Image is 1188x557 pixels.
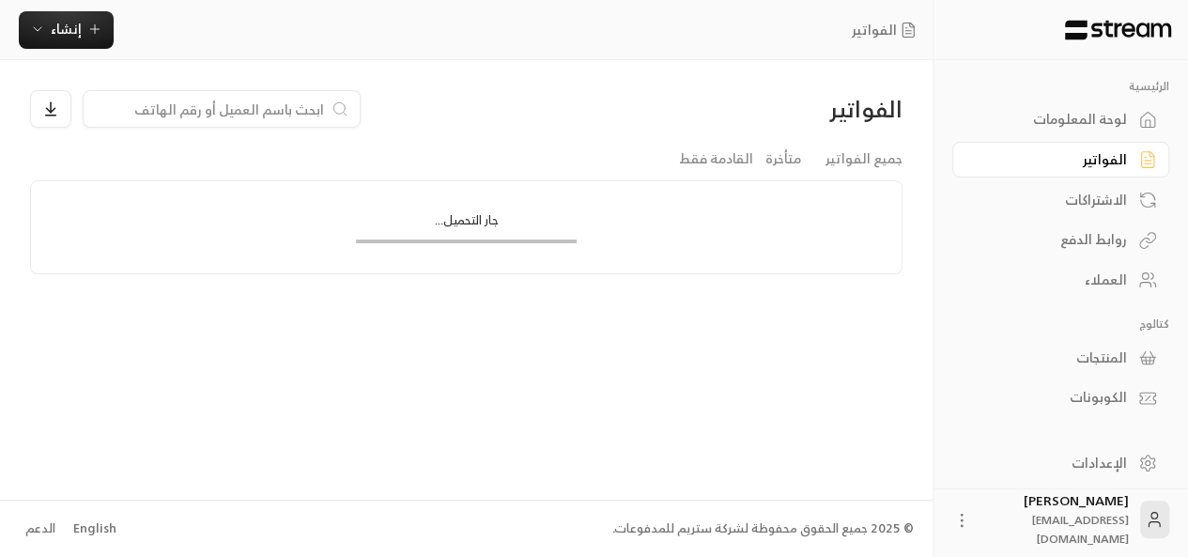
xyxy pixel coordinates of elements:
[952,444,1169,481] a: الإعدادات
[976,110,1127,129] div: لوحة المعلومات
[952,79,1169,94] p: الرئيسية
[19,11,114,49] button: إنشاء
[1032,510,1129,549] span: [EMAIL_ADDRESS][DOMAIN_NAME]
[698,94,903,124] div: الفواتير
[852,21,923,39] a: الفواتير
[976,271,1127,289] div: العملاء
[95,99,324,119] input: ابحث باسم العميل أو رقم الهاتف
[51,17,82,40] span: إنشاء
[952,379,1169,416] a: الكوبونات
[976,348,1127,367] div: المنتجات
[825,143,903,176] a: جميع الفواتير
[952,142,1169,178] a: الفواتير
[952,262,1169,299] a: العملاء
[356,211,577,239] div: جار التحميل...
[976,230,1127,249] div: روابط الدفع
[952,101,1169,138] a: لوحة المعلومات
[19,512,61,546] a: الدعم
[765,143,801,176] a: متأخرة
[952,222,1169,258] a: روابط الدفع
[952,339,1169,376] a: المنتجات
[976,454,1127,472] div: الإعدادات
[976,388,1127,407] div: الكوبونات
[982,491,1129,548] div: [PERSON_NAME]
[1063,20,1173,40] img: Logo
[612,519,914,538] div: © 2025 جميع الحقوق محفوظة لشركة ستريم للمدفوعات.
[679,143,753,176] a: القادمة فقط
[952,317,1169,332] p: كتالوج
[73,519,116,538] div: English
[852,21,923,39] nav: breadcrumb
[976,191,1127,209] div: الاشتراكات
[976,150,1127,169] div: الفواتير
[952,181,1169,218] a: الاشتراكات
